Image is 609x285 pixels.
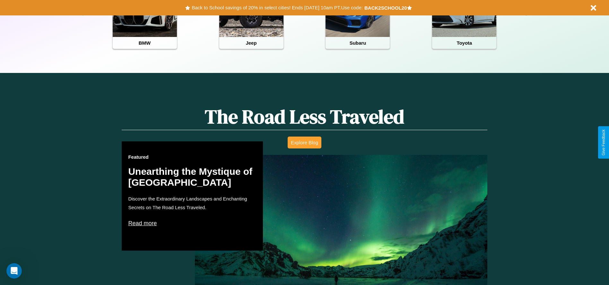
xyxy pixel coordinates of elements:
h4: BMW [113,37,177,49]
h3: Featured [128,154,257,160]
p: Discover the Extraordinary Landscapes and Enchanting Secrets on The Road Less Traveled. [128,194,257,212]
div: Give Feedback [601,129,606,156]
iframe: Intercom live chat [6,263,22,279]
button: Back to School savings of 20% in select cities! Ends [DATE] 10am PT.Use code: [190,3,364,12]
h4: Toyota [432,37,496,49]
h1: The Road Less Traveled [122,103,487,130]
h4: Jeep [219,37,283,49]
h4: Subaru [326,37,390,49]
b: BACK2SCHOOL20 [364,5,407,11]
h2: Unearthing the Mystique of [GEOGRAPHIC_DATA] [128,166,257,188]
p: Read more [128,218,257,228]
button: Explore Blog [288,137,321,148]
